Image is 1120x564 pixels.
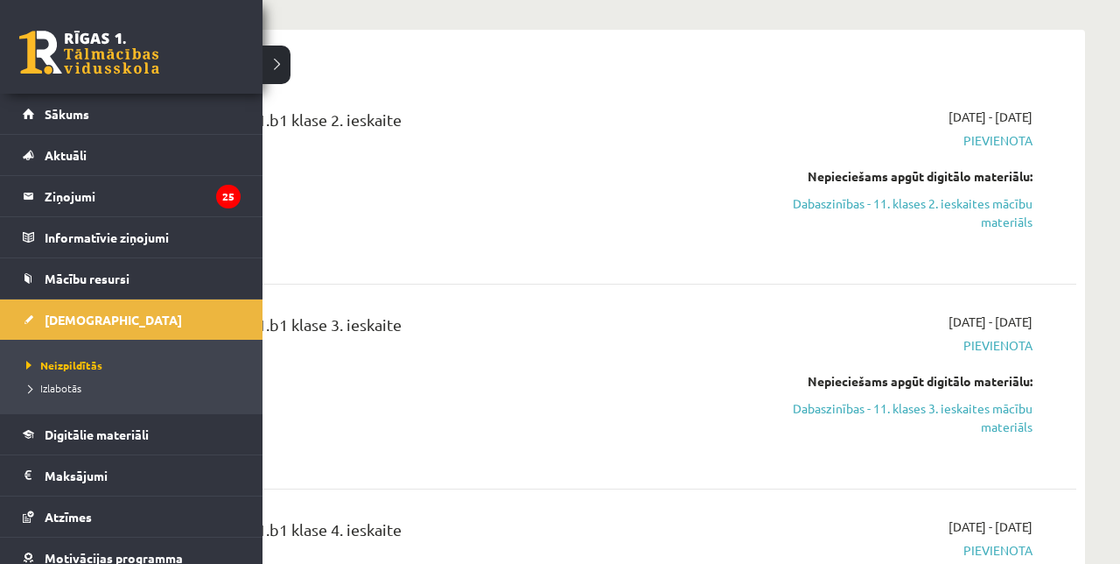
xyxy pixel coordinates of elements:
[750,541,1032,560] span: Pievienota
[23,176,241,216] a: Ziņojumi25
[23,414,241,455] a: Digitālie materiāli
[23,94,241,134] a: Sākums
[216,185,241,208] i: 25
[750,167,1032,186] div: Nepieciešams apgūt digitālo materiālu:
[750,131,1032,150] span: Pievienota
[131,313,724,345] div: Dabaszinības JK 11.b1 klase 3. ieskaite
[23,497,241,537] a: Atzīmes
[45,312,182,328] span: [DEMOGRAPHIC_DATA]
[22,381,81,395] span: Izlabotās
[22,358,102,372] span: Neizpildītās
[45,455,241,496] legend: Maksājumi
[23,455,241,496] a: Maksājumi
[750,336,1032,355] span: Pievienota
[45,427,149,442] span: Digitālie materiāli
[750,372,1032,391] div: Nepieciešams apgūt digitālo materiālu:
[45,509,92,525] span: Atzīmes
[131,108,724,140] div: Dabaszinības JK 11.b1 klase 2. ieskaite
[948,313,1032,331] span: [DATE] - [DATE]
[23,135,241,175] a: Aktuāli
[45,176,241,216] legend: Ziņojumi
[750,194,1032,231] a: Dabaszinības - 11. klases 2. ieskaites mācību materiāls
[45,271,129,286] span: Mācību resursi
[750,399,1032,436] a: Dabaszinības - 11. klases 3. ieskaites mācību materiāls
[22,380,245,396] a: Izlabotās
[948,518,1032,536] span: [DATE] - [DATE]
[19,31,159,74] a: Rīgas 1. Tālmācības vidusskola
[131,518,724,550] div: Dabaszinības JK 11.b1 klase 4. ieskaite
[23,258,241,299] a: Mācību resursi
[22,357,245,373] a: Neizpildītās
[45,217,241,257] legend: Informatīvie ziņojumi
[948,108,1032,126] span: [DATE] - [DATE]
[23,300,241,340] a: [DEMOGRAPHIC_DATA]
[23,217,241,257] a: Informatīvie ziņojumi
[45,147,87,163] span: Aktuāli
[45,106,89,122] span: Sākums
